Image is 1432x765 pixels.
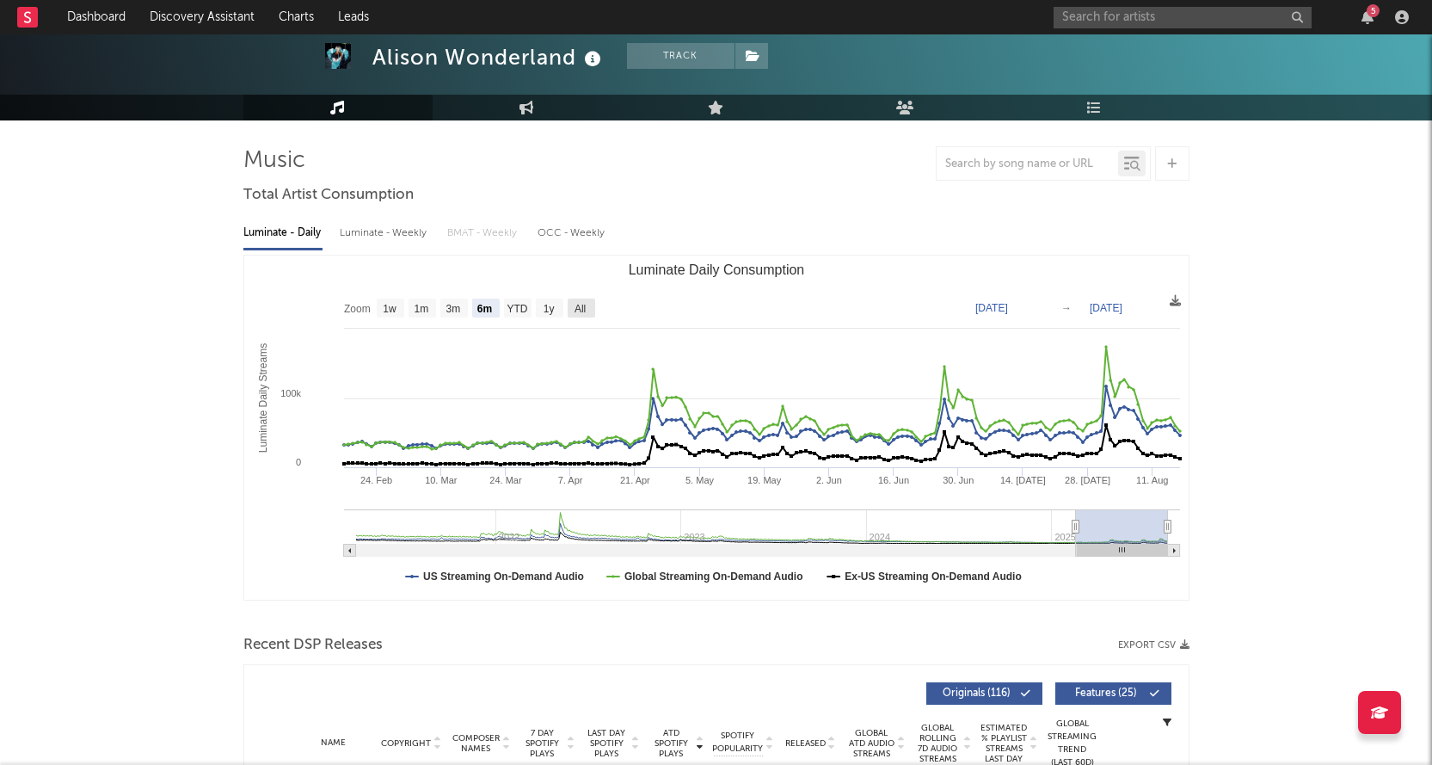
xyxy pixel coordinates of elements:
[1065,475,1110,485] text: 28. [DATE]
[999,475,1045,485] text: 14. [DATE]
[1061,302,1072,314] text: →
[340,219,430,248] div: Luminate - Weekly
[344,303,371,315] text: Zoom
[627,43,734,69] button: Track
[414,303,428,315] text: 1m
[243,219,323,248] div: Luminate - Daily
[296,737,372,750] div: Name
[423,571,584,583] text: US Streaming On-Demand Audio
[845,571,1022,583] text: Ex-US Streaming On-Demand Audio
[360,475,391,485] text: 24. Feb
[381,738,431,749] span: Copyright
[980,723,1028,764] span: Estimated % Playlist Streams Last Day
[1054,7,1312,28] input: Search for artists
[452,733,501,754] span: Composer Names
[543,303,554,315] text: 1y
[914,723,962,764] span: Global Rolling 7D Audio Streams
[295,457,300,467] text: 0
[584,728,630,759] span: Last Day Spotify Plays
[943,475,974,485] text: 30. Jun
[815,475,841,485] text: 2. Jun
[557,475,582,485] text: 7. Apr
[1136,475,1168,485] text: 11. Aug
[489,475,522,485] text: 24. Mar
[937,688,1017,699] span: Originals ( 116 )
[257,343,269,453] text: Luminate Daily Streams
[243,635,383,656] span: Recent DSP Releases
[280,388,301,398] text: 100k
[243,185,414,206] span: Total Artist Consumption
[785,738,826,749] span: Released
[1066,688,1146,699] span: Features ( 25 )
[878,475,909,485] text: 16. Jun
[975,302,1008,314] text: [DATE]
[937,157,1118,171] input: Search by song name or URL
[1361,10,1374,24] button: 5
[519,728,565,759] span: 7 Day Spotify Plays
[648,728,694,759] span: ATD Spotify Plays
[624,571,802,583] text: Global Streaming On-Demand Audio
[1367,4,1380,17] div: 5
[619,475,649,485] text: 21. Apr
[538,219,606,248] div: OCC - Weekly
[628,262,804,277] text: Luminate Daily Consumption
[712,730,763,756] span: Spotify Popularity
[747,475,782,485] text: 19. May
[1118,640,1189,651] button: Export CSV
[476,303,491,315] text: 6m
[1090,302,1122,314] text: [DATE]
[372,43,605,71] div: Alison Wonderland
[383,303,396,315] text: 1w
[425,475,458,485] text: 10. Mar
[574,303,585,315] text: All
[685,475,714,485] text: 5. May
[244,256,1189,600] svg: Luminate Daily Consumption
[507,303,527,315] text: YTD
[926,682,1042,705] button: Originals(116)
[446,303,460,315] text: 3m
[848,728,895,759] span: Global ATD Audio Streams
[1055,682,1171,705] button: Features(25)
